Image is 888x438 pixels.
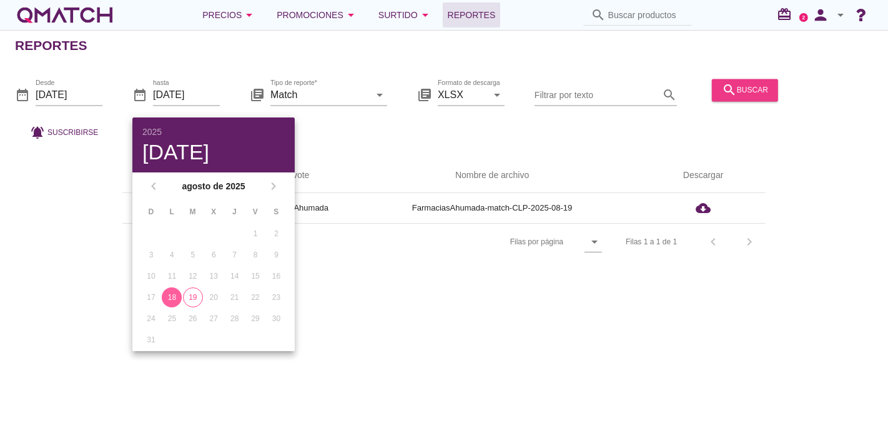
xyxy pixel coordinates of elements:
[183,287,203,307] button: 19
[808,6,833,24] i: person
[192,2,267,27] button: Precios
[142,141,285,162] div: [DATE]
[608,5,684,25] input: Buscar productos
[378,7,433,22] div: Surtido
[343,7,358,22] i: arrow_drop_down
[162,201,181,222] th: L
[142,127,285,136] div: 2025
[225,201,244,222] th: J
[490,87,505,102] i: arrow_drop_down
[242,7,257,22] i: arrow_drop_down
[591,7,606,22] i: search
[204,201,223,222] th: X
[662,87,677,102] i: search
[641,158,766,193] th: Descargar: Not sorted.
[183,201,202,222] th: M
[30,125,47,140] i: notifications_active
[122,193,241,223] td: [DATE]
[626,236,677,247] div: Filas 1 a 1 de 1
[448,7,496,22] span: Reportes
[799,13,808,22] a: 2
[162,292,182,303] div: 18
[270,85,370,105] input: Tipo de reporte*
[165,180,262,193] strong: agosto de 2025
[712,79,778,101] button: buscar
[443,2,501,27] a: Reportes
[372,87,387,102] i: arrow_drop_down
[696,201,711,216] i: cloud_download
[245,201,265,222] th: V
[122,158,241,193] th: Fecha de extracción: Sorted ascending. Activate to sort descending.
[368,2,443,27] button: Surtido
[267,2,368,27] button: Promociones
[267,201,286,222] th: S
[343,158,641,193] th: Nombre de archivo: Not sorted.
[418,7,433,22] i: arrow_drop_down
[722,82,768,97] div: buscar
[15,87,30,102] i: date_range
[47,127,98,138] span: Suscribirse
[250,87,265,102] i: library_books
[153,85,220,105] input: hasta
[20,121,108,144] button: Suscribirse
[162,287,182,307] button: 18
[132,87,147,102] i: date_range
[141,201,160,222] th: D
[802,14,806,20] text: 2
[417,87,432,102] i: library_books
[722,82,737,97] i: search
[36,85,102,105] input: Desde
[343,193,641,223] td: FarmaciasAhumada-match-CLP-2025-08-19
[385,224,602,260] div: Filas por página
[15,36,87,56] h2: Reportes
[202,7,257,22] div: Precios
[833,7,848,22] i: arrow_drop_down
[438,85,487,105] input: Formato de descarga
[277,7,358,22] div: Promociones
[184,292,202,303] div: 19
[15,2,115,27] a: white-qmatch-logo
[535,85,659,105] input: Filtrar por texto
[587,234,602,249] i: arrow_drop_down
[777,7,797,22] i: redeem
